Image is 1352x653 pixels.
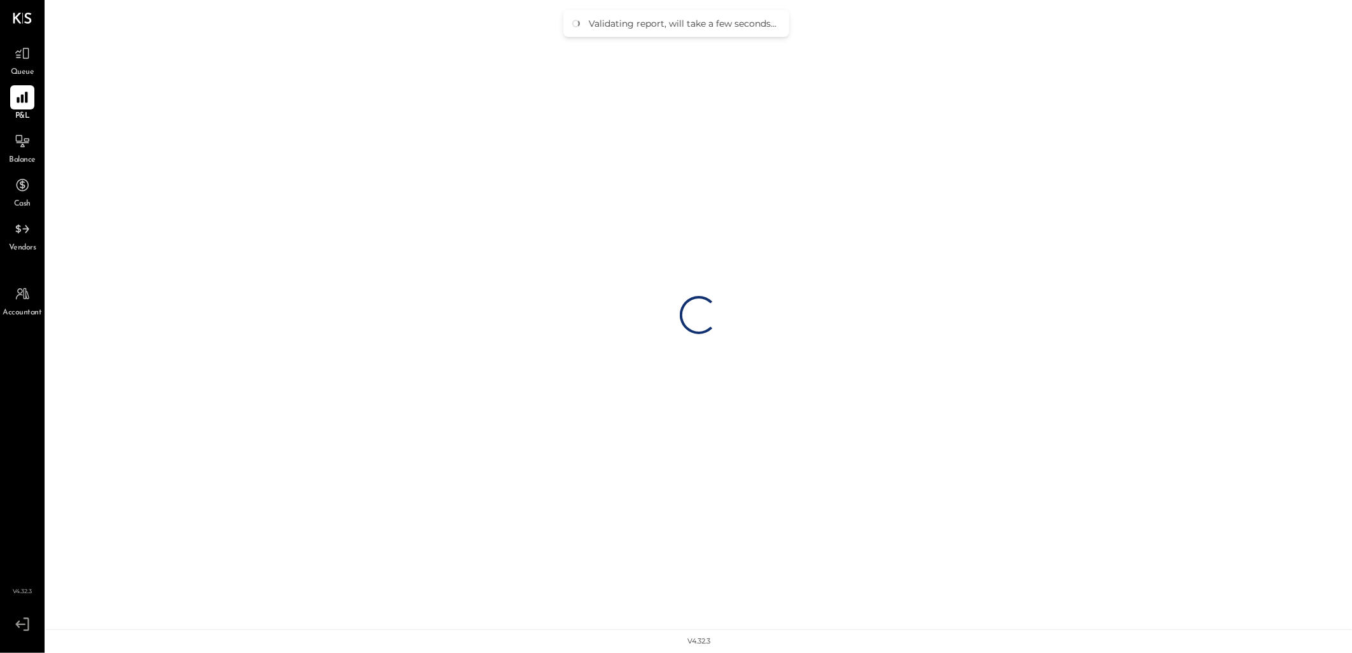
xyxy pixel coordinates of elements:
div: Validating report, will take a few seconds... [589,18,777,29]
a: Balance [1,129,44,166]
span: Queue [11,67,34,78]
span: Cash [14,199,31,210]
div: v 4.32.3 [687,636,710,647]
a: Queue [1,41,44,78]
a: Cash [1,173,44,210]
span: Accountant [3,307,42,319]
span: P&L [15,111,30,122]
span: Balance [9,155,36,166]
span: Vendors [9,242,36,254]
a: P&L [1,85,44,122]
a: Accountant [1,282,44,319]
a: Vendors [1,217,44,254]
